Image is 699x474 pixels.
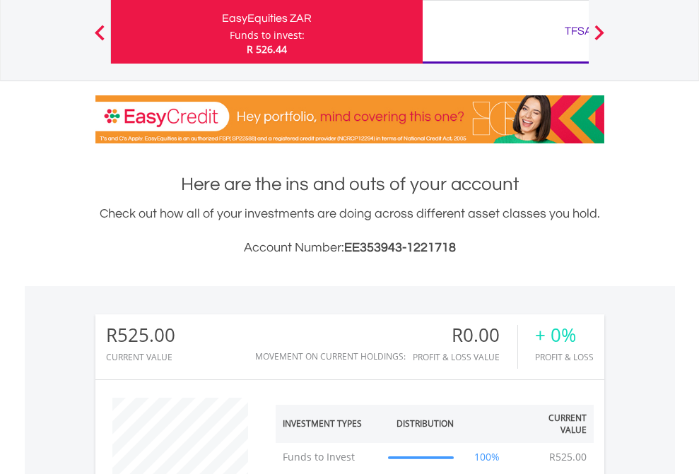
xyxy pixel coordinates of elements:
[247,42,287,56] span: R 526.44
[397,417,454,429] div: Distribution
[542,443,594,471] td: R525.00
[585,32,613,46] button: Next
[514,405,594,443] th: Current Value
[230,28,305,42] div: Funds to invest:
[95,204,604,258] div: Check out how all of your investments are doing across different asset classes you hold.
[276,443,382,471] td: Funds to Invest
[276,405,382,443] th: Investment Types
[461,443,514,471] td: 100%
[535,325,594,345] div: + 0%
[86,32,114,46] button: Previous
[413,352,517,362] div: Profit & Loss Value
[106,352,175,362] div: CURRENT VALUE
[106,325,175,345] div: R525.00
[95,172,604,197] h1: Here are the ins and outs of your account
[413,325,517,345] div: R0.00
[119,8,414,28] div: EasyEquities ZAR
[344,241,456,254] span: EE353943-1221718
[95,95,604,143] img: EasyCredit Promotion Banner
[95,238,604,258] h3: Account Number:
[535,352,594,362] div: Profit & Loss
[255,352,406,361] div: Movement on Current Holdings:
